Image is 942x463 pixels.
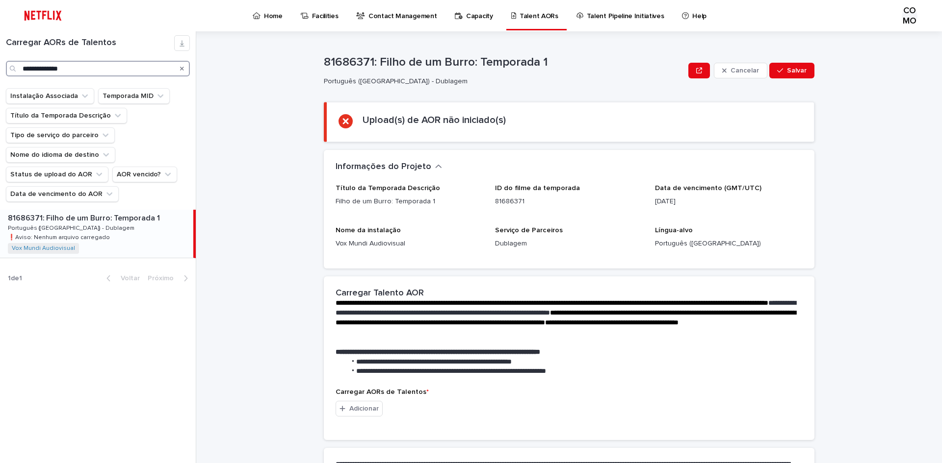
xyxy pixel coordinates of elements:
[336,389,426,395] font: Carregar AORs de Talentos
[6,38,116,47] font: Carregar AORs de Talentos
[336,240,405,247] font: Vox Mundi Audiovisual
[336,162,442,172] button: Informações do Projeto
[19,275,22,282] font: 1
[6,108,127,123] button: Título da Temporada Descrição
[6,186,119,202] button: Data de vencimento do AOR
[349,405,379,412] font: Adicionar
[495,240,527,247] font: Dublagem
[787,67,807,74] font: Salvar
[495,227,563,234] font: Serviço de Parceiros
[148,275,174,282] font: Próximo
[112,167,177,182] button: AOR vencido?
[6,167,108,182] button: Status de upload do AOR
[121,275,140,282] font: Voltar
[6,127,115,143] button: Tipo de serviço do parceiro
[655,185,761,192] font: Data de vencimento (GMT/UTC)
[6,61,190,76] input: Procurar
[8,214,160,222] font: 81686371: Filho de um Burro: Temporada 1
[655,227,693,234] font: Língua-alvo
[12,245,75,252] a: Vox Mundi Audiovisual
[8,225,134,231] font: Português ([GEOGRAPHIC_DATA]) - Dublagem
[144,274,196,283] button: Próximo
[731,67,759,74] font: Cancelar
[324,56,548,68] font: 81686371: Filho de um Burro: Temporada 1
[98,88,170,104] button: Temporada MID
[324,78,468,85] font: Português ([GEOGRAPHIC_DATA]) - Dublagem
[6,147,115,163] button: Nome do idioma de destino
[20,6,66,25] img: ifQbXi3ZQGMSEF7WDB7W
[495,185,580,192] font: ID do filme da temporada
[8,235,110,241] font: ❗️Aviso: Nenhum arquivo carregado
[336,198,435,205] font: Filho de um Burro: Temporada 1
[655,198,676,205] font: [DATE]
[6,88,94,104] button: Instalação Associada
[336,162,431,171] font: Informações do Projeto
[336,185,440,192] font: Título da Temporada Descrição
[99,274,144,283] button: Voltar
[12,245,75,251] font: Vox Mundi Audiovisual
[363,115,506,125] font: Upload(s) de AOR não iniciado(s)
[336,401,383,416] button: Adicionar
[11,275,19,282] font: de
[336,289,424,297] font: Carregar Talento AOR
[769,63,814,78] button: Salvar
[714,63,767,78] button: Cancelar
[495,198,524,205] font: 81686371
[336,227,401,234] font: Nome da instalação
[8,275,11,282] font: 1
[655,240,761,247] font: Português ([GEOGRAPHIC_DATA])
[903,6,916,26] font: COMO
